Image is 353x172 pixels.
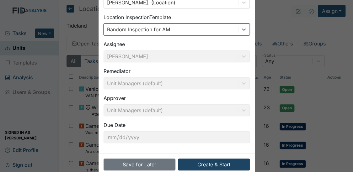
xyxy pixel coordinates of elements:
label: Assignee [104,40,125,48]
button: Create & Start [178,159,250,170]
label: Due Date [104,121,126,129]
label: Remediator [104,67,131,75]
label: Location Inspection Template [104,13,171,21]
button: Save for Later [104,159,175,170]
div: Random Inspection for AM [107,26,170,33]
label: Approver [104,94,126,102]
